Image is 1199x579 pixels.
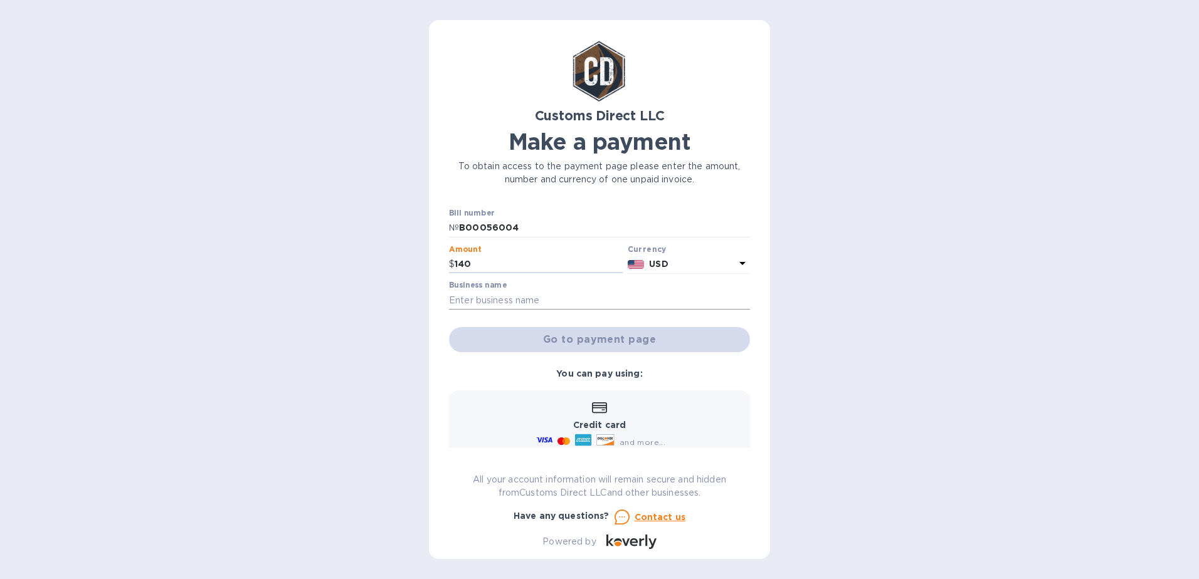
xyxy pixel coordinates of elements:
[542,535,596,548] p: Powered by
[449,246,481,253] label: Amount
[628,260,645,269] img: USD
[635,512,686,522] u: Contact us
[449,291,750,310] input: Enter business name
[628,244,667,254] b: Currency
[459,219,750,237] input: Enter bill number
[449,258,455,271] p: $
[449,282,507,289] label: Business name
[620,437,665,447] span: and more...
[449,210,494,217] label: Bill number
[449,473,750,499] p: All your account information will remain secure and hidden from Customs Direct LLC and other busi...
[535,108,665,123] b: Customs Direct LLC
[449,160,750,186] p: To obtain access to the payment page please enter the amount, number and currency of one unpaid i...
[514,511,610,521] b: Have any questions?
[556,368,642,378] b: You can pay using:
[573,420,626,430] b: Credit card
[449,221,459,234] p: №
[455,255,623,274] input: 0.00
[649,259,668,269] b: USD
[449,128,750,155] h1: Make a payment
